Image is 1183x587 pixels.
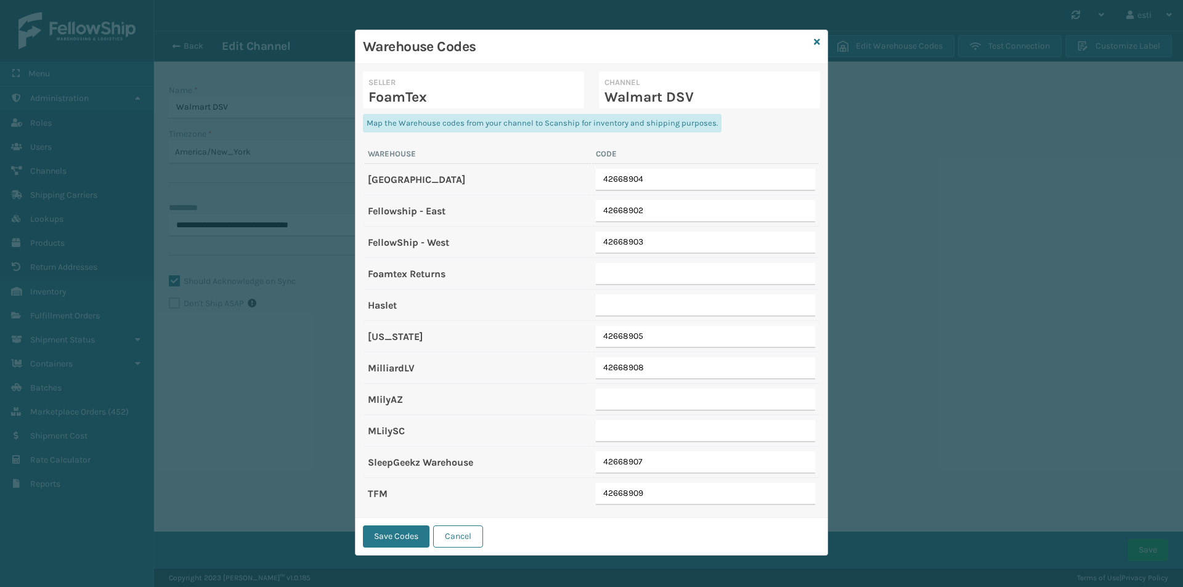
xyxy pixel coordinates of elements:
div: Map the Warehouse codes from your channel to Scanship for inventory and shipping purposes. [363,114,722,132]
label: FellowShip - West [368,237,449,248]
p: FoamTex [368,88,579,107]
label: MLilySC [368,425,405,437]
label: MlilyAZ [368,394,403,405]
label: SleepGeekz Warehouse [368,456,473,468]
label: Haslet [368,299,397,311]
th: Warehouse [364,148,591,164]
h3: Warehouse Codes [363,38,809,56]
label: TFM [368,488,388,500]
label: [GEOGRAPHIC_DATA] [368,174,465,185]
label: Fellowship - East [368,205,445,217]
label: [US_STATE] [368,331,423,342]
p: Walmart DSV [604,88,815,107]
th: Code [592,148,819,164]
button: Cancel [433,525,483,548]
button: Save Codes [363,525,429,548]
label: Channel [604,77,815,88]
label: MilliardLV [368,362,415,374]
label: Foamtex Returns [368,268,445,280]
label: Seller [368,77,579,88]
